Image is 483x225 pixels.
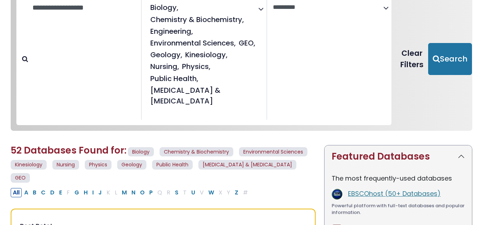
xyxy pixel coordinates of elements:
span: Environmental Sciences [239,147,307,157]
li: Speech Pathology & Audiology [147,85,257,106]
button: Filter Results U [189,188,197,197]
button: Filter Results P [147,188,155,197]
div: Alpha-list to filter by first letter of database name [11,188,251,197]
a: EBSCOhost (50+ Databases) [348,189,441,198]
li: Biology [147,2,178,13]
button: Filter Results S [173,188,181,197]
span: Engineering [150,26,193,37]
button: Filter Results N [129,188,137,197]
button: Filter Results G [72,188,81,197]
span: Public Health [150,73,198,84]
li: Nursing [147,61,179,72]
button: Filter Results E [57,188,64,197]
div: Powerful platform with full-text databases and popular information. [332,202,465,216]
li: Kinesiology [182,49,228,60]
button: Filter Results D [48,188,57,197]
textarea: Search [147,109,152,116]
textarea: Search [273,4,384,11]
button: Filter Results C [39,188,48,197]
span: GEO [239,38,255,48]
button: Featured Databases [324,145,472,168]
span: Environmental Sciences [150,38,236,48]
li: Physics [179,61,211,72]
span: Chemistry & Biochemistry [150,14,244,25]
button: Filter Results A [22,188,30,197]
span: Chemistry & Biochemistry [160,147,233,157]
button: Submit for Search Results [428,43,472,75]
input: Search database by title or keyword [28,2,141,14]
span: Nursing [52,160,79,170]
button: Clear Filters [396,43,428,75]
span: Physics [85,160,111,170]
span: Geology [150,49,182,60]
span: Physics [182,61,211,72]
span: [MEDICAL_DATA] & [MEDICAL_DATA] [198,160,296,170]
span: Geology [117,160,146,170]
li: Environmental Sciences [147,38,236,48]
li: Engineering [147,26,193,37]
button: All [11,188,22,197]
button: Filter Results Z [233,188,240,197]
span: Kinesiology [185,49,228,60]
span: GEO [11,173,30,183]
span: Nursing [150,61,179,72]
button: Filter Results I [90,188,96,197]
span: Public Health [152,160,193,170]
li: GEO [236,38,255,48]
span: Biology [150,2,178,13]
button: Filter Results B [31,188,38,197]
button: Filter Results O [138,188,147,197]
p: The most frequently-used databases [332,173,465,183]
button: Filter Results H [82,188,90,197]
span: Kinesiology [11,160,47,170]
button: Filter Results W [206,188,216,197]
li: Geology [147,49,182,60]
button: Filter Results M [120,188,129,197]
span: Biology [128,147,154,157]
li: Chemistry & Biochemistry [147,14,244,25]
button: Filter Results J [96,188,104,197]
li: Public Health [147,73,198,84]
span: [MEDICAL_DATA] & [MEDICAL_DATA] [150,85,257,106]
span: 52 Databases Found for: [11,144,126,157]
